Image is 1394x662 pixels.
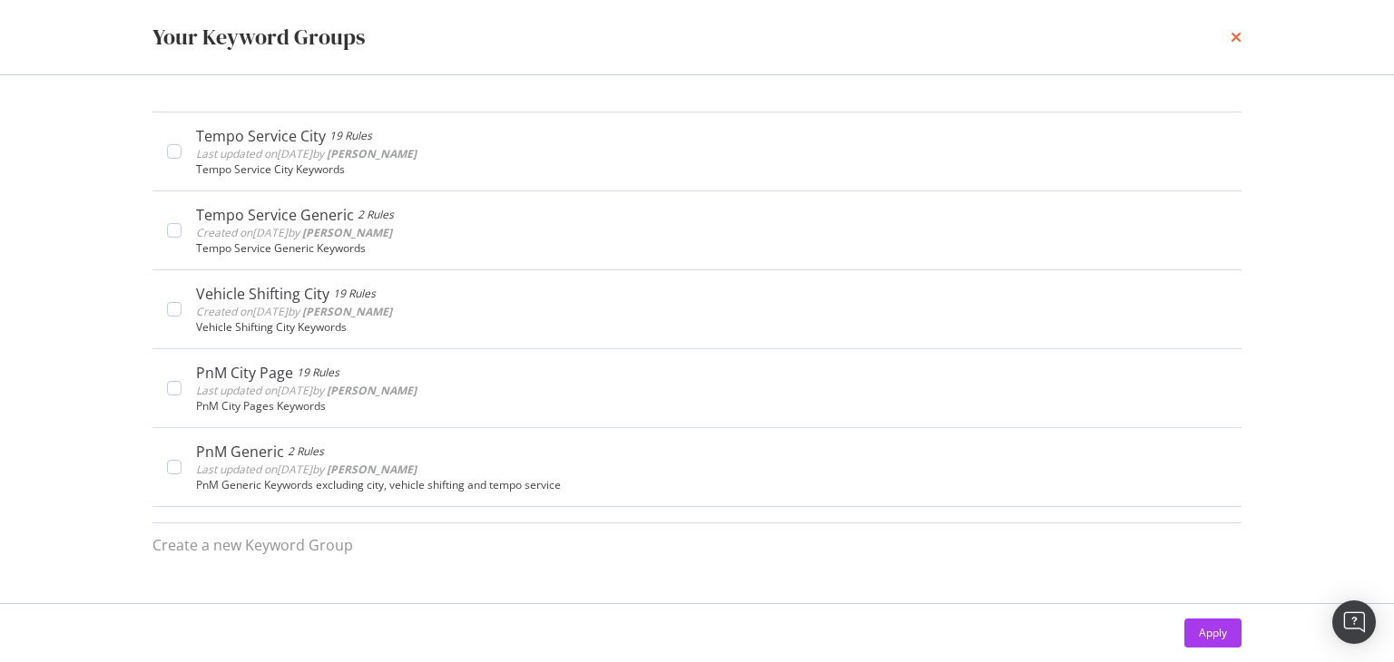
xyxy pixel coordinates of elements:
div: 19 Rules [333,285,376,303]
div: 2 Rules [288,443,324,461]
b: [PERSON_NAME] [327,383,417,398]
b: [PERSON_NAME] [327,146,417,161]
div: PnM City Page [196,364,293,382]
div: 2 Rules [358,206,394,224]
div: 19 Rules [297,364,339,382]
b: [PERSON_NAME] [302,225,392,240]
div: Your Keyword Groups [152,22,365,53]
div: Vehicle Shifting City Keywords [196,321,1227,334]
b: [PERSON_NAME] [327,462,417,477]
div: Apply [1199,625,1227,640]
div: times [1231,22,1242,53]
div: Tempo Service Generic Keywords [196,242,1227,255]
div: Tempo Service Generic [196,206,354,224]
div: Tempo Service City [196,127,326,145]
div: 2 Rules [361,521,398,540]
span: Last updated on [DATE] by [196,383,417,398]
button: Apply [1184,618,1242,647]
div: Open Intercom Messenger [1332,600,1376,644]
span: Created on [DATE] by [196,225,392,240]
div: PnM City Pages Keywords [196,400,1227,413]
div: Create a new Keyword Group [152,535,353,556]
div: PnM Generic [196,443,284,461]
div: Vehicle Shifting Generic [196,521,358,540]
div: Vehicle Shifting City [196,285,329,303]
span: Created on [DATE] by [196,304,392,319]
div: PnM Generic Keywords excluding city, vehicle shifting and tempo service [196,479,1227,492]
span: Last updated on [DATE] by [196,462,417,477]
b: [PERSON_NAME] [302,304,392,319]
span: Last updated on [DATE] by [196,146,417,161]
button: Create a new Keyword Group [152,523,353,567]
div: Tempo Service City Keywords [196,163,1227,176]
div: 19 Rules [329,127,372,145]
